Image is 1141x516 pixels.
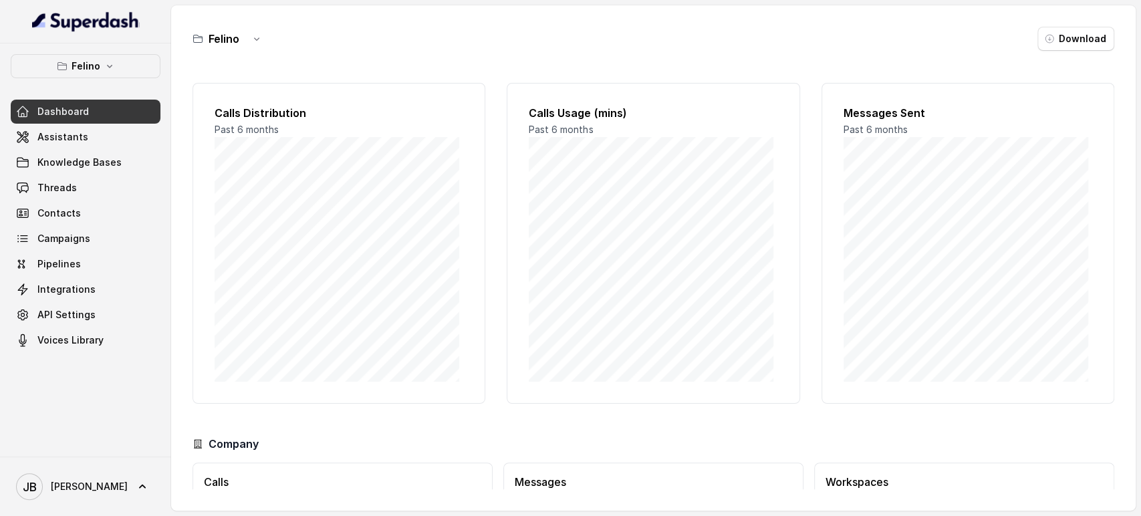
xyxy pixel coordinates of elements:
[826,474,1103,490] h3: Workspaces
[37,105,89,118] span: Dashboard
[844,124,908,135] span: Past 6 months
[37,156,122,169] span: Knowledge Bases
[37,283,96,296] span: Integrations
[209,31,239,47] h3: Felino
[11,201,160,225] a: Contacts
[515,474,792,490] h3: Messages
[11,176,160,200] a: Threads
[215,105,463,121] h2: Calls Distribution
[529,124,593,135] span: Past 6 months
[11,150,160,174] a: Knowledge Bases
[11,328,160,352] a: Voices Library
[23,480,37,494] text: JB
[11,54,160,78] button: Felino
[37,308,96,321] span: API Settings
[11,125,160,149] a: Assistants
[51,480,128,493] span: [PERSON_NAME]
[215,124,279,135] span: Past 6 months
[11,100,160,124] a: Dashboard
[209,436,259,452] h3: Company
[11,277,160,301] a: Integrations
[37,257,81,271] span: Pipelines
[37,232,90,245] span: Campaigns
[32,11,140,32] img: light.svg
[11,303,160,327] a: API Settings
[11,468,160,505] a: [PERSON_NAME]
[11,252,160,276] a: Pipelines
[37,181,77,195] span: Threads
[37,130,88,144] span: Assistants
[11,227,160,251] a: Campaigns
[72,58,100,74] p: Felino
[37,207,81,220] span: Contacts
[37,334,104,347] span: Voices Library
[529,105,777,121] h2: Calls Usage (mins)
[204,474,481,490] h3: Calls
[844,105,1092,121] h2: Messages Sent
[1037,27,1114,51] button: Download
